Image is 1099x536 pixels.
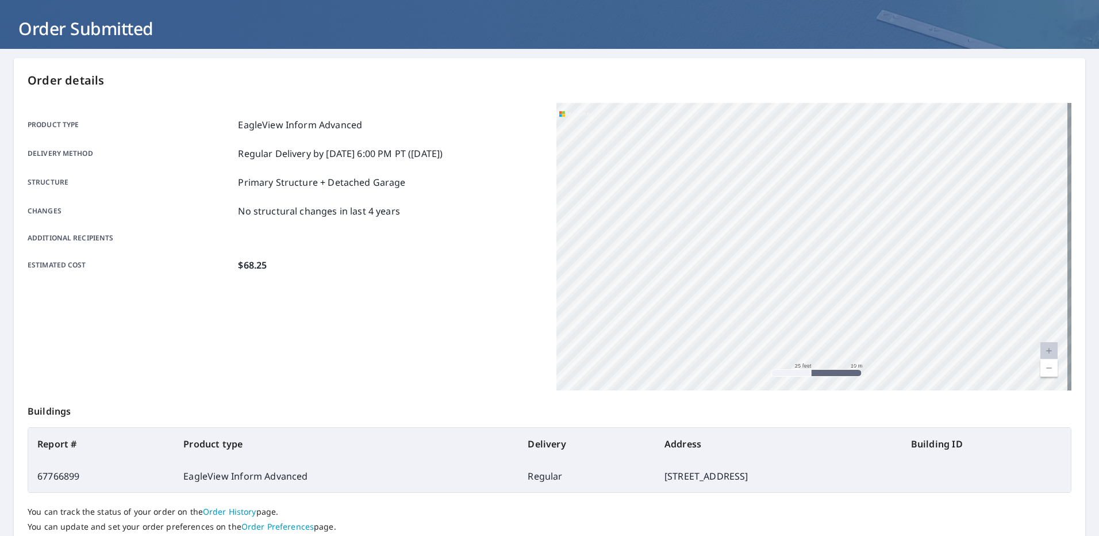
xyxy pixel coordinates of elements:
[28,460,174,492] td: 67766899
[28,147,233,160] p: Delivery method
[518,428,655,460] th: Delivery
[518,460,655,492] td: Regular
[203,506,256,517] a: Order History
[28,118,233,132] p: Product type
[174,428,518,460] th: Product type
[28,204,233,218] p: Changes
[28,522,1071,532] p: You can update and set your order preferences on the page.
[28,72,1071,89] p: Order details
[174,460,518,492] td: EagleView Inform Advanced
[28,428,174,460] th: Report #
[28,507,1071,517] p: You can track the status of your order on the page.
[28,390,1071,427] p: Buildings
[238,118,362,132] p: EagleView Inform Advanced
[1040,342,1058,359] a: Current Level 20, Zoom In Disabled
[28,175,233,189] p: Structure
[1040,359,1058,377] a: Current Level 20, Zoom Out
[241,521,314,532] a: Order Preferences
[238,204,400,218] p: No structural changes in last 4 years
[28,233,233,243] p: Additional recipients
[238,175,405,189] p: Primary Structure + Detached Garage
[902,428,1071,460] th: Building ID
[238,147,443,160] p: Regular Delivery by [DATE] 6:00 PM PT ([DATE])
[14,17,1085,40] h1: Order Submitted
[28,258,233,272] p: Estimated cost
[655,460,902,492] td: [STREET_ADDRESS]
[655,428,902,460] th: Address
[238,258,267,272] p: $68.25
